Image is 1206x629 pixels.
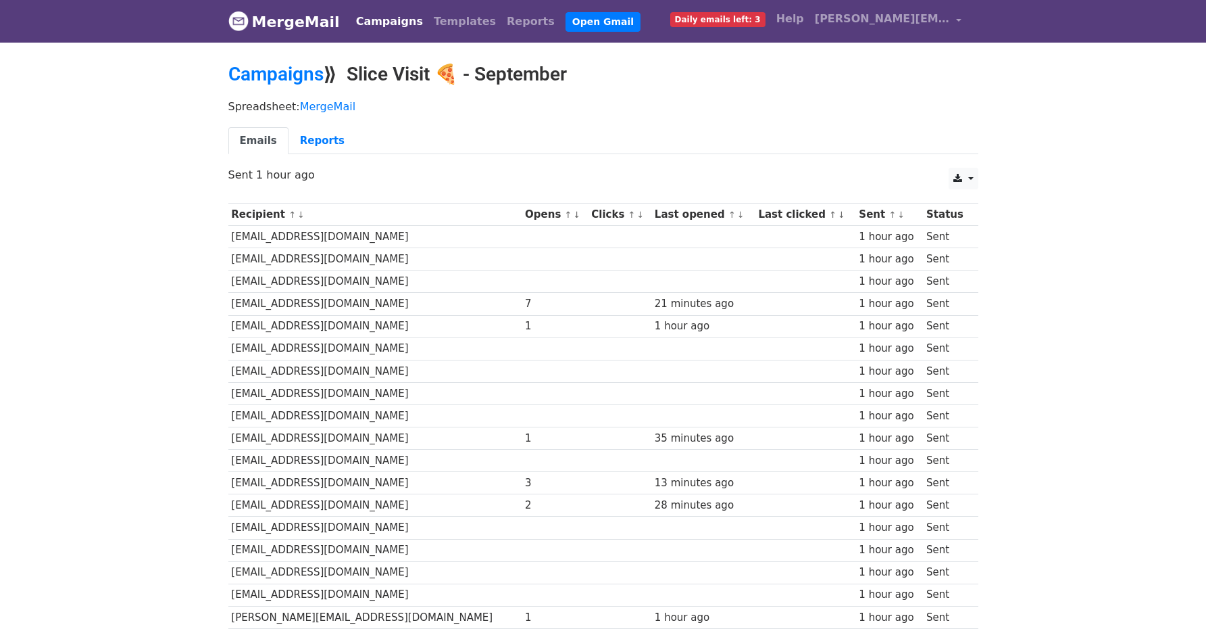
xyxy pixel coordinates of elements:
[655,296,752,312] div: 21 minutes ago
[228,293,522,315] td: [EMAIL_ADDRESS][DOMAIN_NAME]
[859,565,920,580] div: 1 hour ago
[228,315,522,337] td: [EMAIL_ADDRESS][DOMAIN_NAME]
[300,100,355,113] a: MergeMail
[923,427,971,450] td: Sent
[228,11,249,31] img: MergeMail logo
[923,539,971,561] td: Sent
[428,8,501,35] a: Templates
[228,517,522,539] td: [EMAIL_ADDRESS][DOMAIN_NAME]
[859,587,920,603] div: 1 hour ago
[636,210,644,220] a: ↓
[923,450,971,472] td: Sent
[228,382,522,404] td: [EMAIL_ADDRESS][DOMAIN_NAME]
[228,360,522,382] td: [EMAIL_ADDRESS][DOMAIN_NAME]
[288,127,356,155] a: Reports
[501,8,560,35] a: Reports
[859,409,920,424] div: 1 hour ago
[923,494,971,517] td: Sent
[228,7,340,36] a: MergeMail
[859,229,920,245] div: 1 hour ago
[856,204,924,226] th: Sent
[655,319,752,334] div: 1 hour ago
[838,210,845,220] a: ↓
[923,337,971,360] td: Sent
[923,315,971,337] td: Sent
[923,517,971,539] td: Sent
[566,12,640,32] a: Open Gmail
[859,610,920,626] div: 1 hour ago
[525,296,585,312] div: 7
[809,5,968,37] a: [PERSON_NAME][EMAIL_ADDRESS][DOMAIN_NAME]
[655,610,752,626] div: 1 hour ago
[670,12,765,27] span: Daily emails left: 3
[525,431,585,446] div: 1
[228,168,978,182] p: Sent 1 hour ago
[525,475,585,491] div: 3
[923,382,971,404] td: Sent
[228,99,978,114] p: Spreadsheet:
[525,610,585,626] div: 1
[565,210,572,220] a: ↑
[228,450,522,472] td: [EMAIL_ADDRESS][DOMAIN_NAME]
[923,360,971,382] td: Sent
[923,271,971,293] td: Sent
[525,498,585,513] div: 2
[923,226,971,248] td: Sent
[228,226,522,248] td: [EMAIL_ADDRESS][DOMAIN_NAME]
[888,210,896,220] a: ↑
[859,386,920,402] div: 1 hour ago
[859,274,920,289] div: 1 hour ago
[588,204,651,226] th: Clicks
[815,11,950,27] span: [PERSON_NAME][EMAIL_ADDRESS][DOMAIN_NAME]
[351,8,428,35] a: Campaigns
[228,127,288,155] a: Emails
[228,584,522,606] td: [EMAIL_ADDRESS][DOMAIN_NAME]
[923,248,971,271] td: Sent
[859,319,920,334] div: 1 hour ago
[829,210,836,220] a: ↑
[923,293,971,315] td: Sent
[859,364,920,379] div: 1 hour ago
[655,498,752,513] div: 28 minutes ago
[228,539,522,561] td: [EMAIL_ADDRESS][DOMAIN_NAME]
[228,204,522,226] th: Recipient
[923,404,971,427] td: Sent
[859,520,920,536] div: 1 hour ago
[923,204,971,226] th: Status
[771,5,809,32] a: Help
[228,427,522,450] td: [EMAIL_ADDRESS][DOMAIN_NAME]
[228,561,522,584] td: [EMAIL_ADDRESS][DOMAIN_NAME]
[228,472,522,494] td: [EMAIL_ADDRESS][DOMAIN_NAME]
[923,584,971,606] td: Sent
[297,210,305,220] a: ↓
[628,210,636,220] a: ↑
[923,606,971,628] td: Sent
[525,319,585,334] div: 1
[859,453,920,469] div: 1 hour ago
[859,475,920,491] div: 1 hour ago
[573,210,580,220] a: ↓
[897,210,905,220] a: ↓
[665,5,771,32] a: Daily emails left: 3
[228,63,324,85] a: Campaigns
[859,341,920,356] div: 1 hour ago
[228,63,978,86] h2: ⟫ Slice Visit 🍕 - September
[522,204,588,226] th: Opens
[228,337,522,360] td: [EMAIL_ADDRESS][DOMAIN_NAME]
[859,542,920,558] div: 1 hour ago
[228,271,522,293] td: [EMAIL_ADDRESS][DOMAIN_NAME]
[859,252,920,267] div: 1 hour ago
[859,431,920,446] div: 1 hour ago
[859,498,920,513] div: 1 hour ago
[923,561,971,584] td: Sent
[728,210,736,220] a: ↑
[655,431,752,446] div: 35 minutes ago
[859,296,920,312] div: 1 hour ago
[651,204,755,226] th: Last opened
[228,404,522,427] td: [EMAIL_ADDRESS][DOMAIN_NAME]
[923,472,971,494] td: Sent
[228,248,522,271] td: [EMAIL_ADDRESS][DOMAIN_NAME]
[228,606,522,628] td: [PERSON_NAME][EMAIL_ADDRESS][DOMAIN_NAME]
[737,210,745,220] a: ↓
[655,475,752,491] div: 13 minutes ago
